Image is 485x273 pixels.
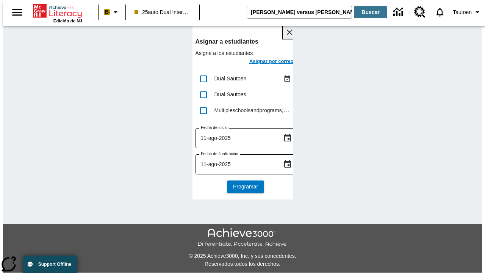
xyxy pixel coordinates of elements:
[214,75,282,83] div: Dual, Sautoen
[38,262,71,267] span: Support Offline
[214,107,293,115] div: Multipleschoolsandprograms, Sautoen
[3,252,482,260] p: © 2025 Achieve3000, Inc. y sus concedentes.
[410,2,430,22] a: Centro de recursos, Se abrirá en una pestaña nueva.
[280,130,295,146] button: Choose date, selected date is 11 ago 2025
[201,151,238,157] label: Fecha de finalización
[196,49,296,57] p: Asigne a los estudiantes
[196,128,277,148] input: DD-MMMM-YYYY
[135,8,191,16] span: 25auto Dual International
[105,7,109,17] span: B
[196,154,277,174] input: DD-MMMM-YYYY
[101,5,123,19] button: Boost El color de la clase es melocotón. Cambiar el color de la clase.
[214,107,303,113] span: Multipleschoolsandprograms , Sautoen
[6,1,28,24] button: Abrir el menú lateral
[450,5,485,19] button: Perfil/Configuración
[233,183,258,191] span: Programar
[249,57,294,66] h6: Asignar por correo
[201,125,228,130] label: Fecha de inicio
[282,73,293,85] button: Asignado 11 ago al 11 ago
[430,2,450,22] a: Notificaciones
[3,260,482,268] p: Reservados todos los derechos.
[23,256,77,273] button: Support Offline
[192,23,293,199] div: lesson details
[247,6,352,18] input: Buscar campo
[214,75,247,82] span: Dual , Sautoen
[214,91,246,97] span: Dual , Sautoes
[33,3,82,19] a: Portada
[354,6,387,18] button: Buscar
[227,180,264,193] button: Programar
[247,57,296,68] button: Asignar por correo
[53,19,82,23] span: Edición de NJ
[197,228,288,248] img: Achieve3000 Differentiate Accelerate Achieve
[389,2,410,23] a: Centro de información
[214,91,293,99] div: Dual, Sautoes
[280,157,295,172] button: Choose date, selected date is 11 ago 2025
[283,26,296,39] button: Cerrar
[33,3,82,23] div: Portada
[453,8,472,16] span: Tautoen
[196,36,296,47] h6: Asignar a estudiantes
